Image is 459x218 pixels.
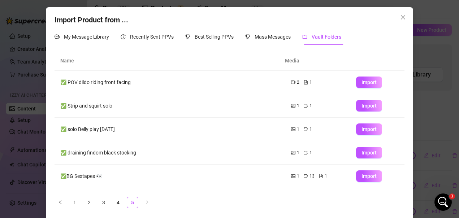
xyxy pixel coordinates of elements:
span: Import [361,79,377,85]
a: 2 [84,197,95,208]
td: ✅ solo Belly play [DATE] [55,118,285,141]
li: Previous Page [55,197,66,208]
button: Close [397,12,409,23]
span: 1 [309,149,312,156]
button: Import [356,170,382,182]
span: 1 [297,149,299,156]
button: left [55,197,66,208]
span: 1 [309,79,312,86]
span: video-camera [304,127,308,131]
span: file-gif [319,174,323,178]
li: Next Page [141,197,153,208]
a: 4 [113,197,124,208]
button: right [141,197,153,208]
span: 1 [325,173,327,180]
span: trophy [245,34,250,39]
a: 3 [98,197,109,208]
span: video-camera [304,174,308,178]
span: 1 [309,103,312,109]
span: Mass Messages [255,34,291,40]
td: ✅ POV dildo riding front facing [55,71,285,94]
td: ✅ BG anal videos [55,188,285,212]
span: Import [361,126,377,132]
span: comment [55,34,60,39]
span: 1 [309,126,312,133]
span: video-camera [304,151,308,155]
li: 4 [112,197,124,208]
span: picture [291,174,295,178]
span: picture [291,151,295,155]
span: Import [361,150,377,156]
span: left [58,200,62,204]
li: 1 [69,197,81,208]
span: video-camera [304,104,308,108]
span: close [400,14,406,20]
span: Recently Sent PPVs [130,34,174,40]
span: Close [397,14,409,20]
span: picture [291,127,295,131]
span: trophy [185,34,190,39]
button: Import [356,123,382,135]
span: Import [361,173,377,179]
button: Import [356,100,382,112]
td: ✅ Strip and squirt solo [55,94,285,118]
span: folder [302,34,307,39]
span: Vault Folders [312,34,341,40]
span: 13 [309,173,315,180]
span: file-gif [304,80,308,84]
span: 1 [297,126,299,133]
span: right [145,200,149,204]
span: 1 [297,103,299,109]
button: Import [356,77,382,88]
th: Media [279,51,344,71]
span: 1 [449,193,455,199]
button: Import [356,147,382,158]
iframe: Intercom live chat [434,193,452,211]
span: Import Product from ... [55,16,128,24]
td: ✅BG Sextapes 👀 [55,165,285,188]
span: history [121,34,126,39]
span: picture [291,104,295,108]
span: video-camera [291,80,295,84]
a: 5 [127,197,138,208]
th: Name [55,51,279,71]
li: 2 [83,197,95,208]
span: Import [361,103,377,109]
span: My Message Library [64,34,109,40]
td: ✅ draining findom black stocking [55,141,285,165]
span: Best Selling PPVs [195,34,234,40]
span: 1 [297,173,299,180]
a: 1 [69,197,80,208]
span: 2 [297,79,299,86]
